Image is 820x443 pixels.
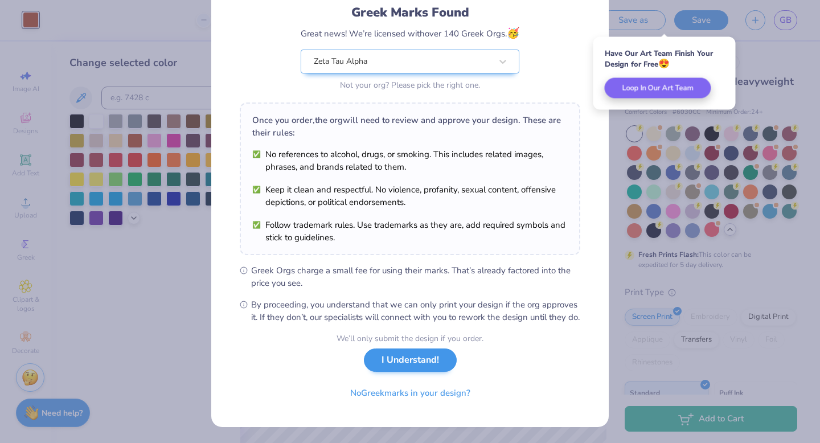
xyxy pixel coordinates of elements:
[605,78,711,99] button: Loop In Our Art Team
[301,26,519,41] div: Great news! We’re licensed with over 140 Greek Orgs.
[341,382,480,405] button: NoGreekmarks in your design?
[251,298,580,323] span: By proceeding, you understand that we can only print your design if the org approves it. If they ...
[507,26,519,40] span: 🥳
[252,219,568,244] li: Follow trademark rules. Use trademarks as they are, add required symbols and stick to guidelines.
[301,79,519,91] div: Not your org? Please pick the right one.
[252,148,568,173] li: No references to alcohol, drugs, or smoking. This includes related images, phrases, and brands re...
[337,333,483,344] div: We’ll only submit the design if you order.
[364,348,457,372] button: I Understand!
[252,183,568,208] li: Keep it clean and respectful. No violence, profanity, sexual content, offensive depictions, or po...
[251,264,580,289] span: Greek Orgs charge a small fee for using their marks. That’s already factored into the price you see.
[605,48,724,69] div: Have Our Art Team Finish Your Design for Free
[301,3,519,22] div: Greek Marks Found
[658,58,670,70] span: 😍
[252,114,568,139] div: Once you order, the org will need to review and approve your design. These are their rules:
